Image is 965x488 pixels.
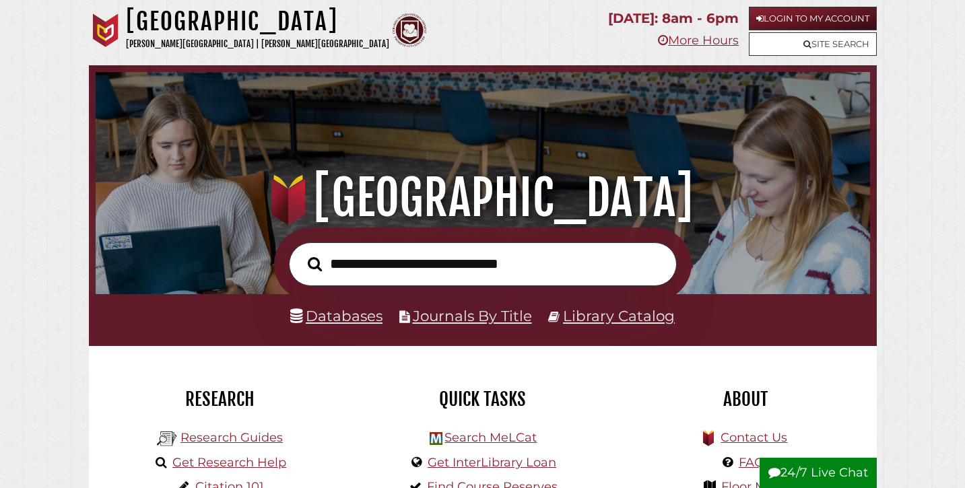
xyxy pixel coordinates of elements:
[172,455,286,470] a: Get Research Help
[563,307,675,324] a: Library Catalog
[721,430,787,445] a: Contact Us
[749,7,877,30] a: Login to My Account
[393,13,426,47] img: Calvin Theological Seminary
[126,7,389,36] h1: [GEOGRAPHIC_DATA]
[180,430,283,445] a: Research Guides
[110,168,855,228] h1: [GEOGRAPHIC_DATA]
[739,455,770,470] a: FAQs
[126,36,389,52] p: [PERSON_NAME][GEOGRAPHIC_DATA] | [PERSON_NAME][GEOGRAPHIC_DATA]
[362,388,604,411] h2: Quick Tasks
[308,256,322,272] i: Search
[444,430,537,445] a: Search MeLCat
[624,388,867,411] h2: About
[89,13,123,47] img: Calvin University
[658,33,739,48] a: More Hours
[99,388,341,411] h2: Research
[749,32,877,56] a: Site Search
[290,307,382,324] a: Databases
[157,429,177,449] img: Hekman Library Logo
[430,432,442,445] img: Hekman Library Logo
[413,307,532,324] a: Journals By Title
[608,7,739,30] p: [DATE]: 8am - 6pm
[301,253,329,275] button: Search
[428,455,556,470] a: Get InterLibrary Loan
